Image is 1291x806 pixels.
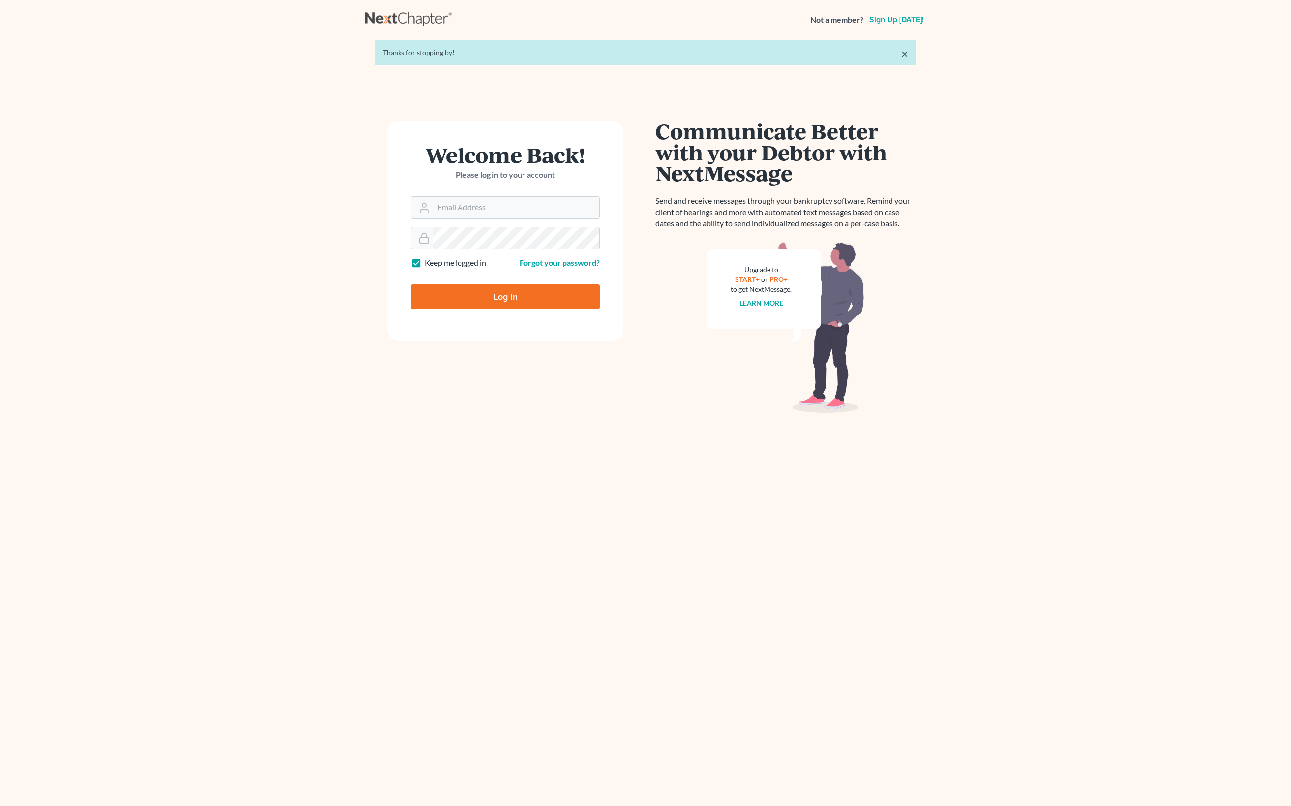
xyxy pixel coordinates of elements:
[433,197,599,218] input: Email Address
[520,258,600,267] a: Forgot your password?
[739,299,783,307] a: Learn more
[731,284,792,294] div: to get NextMessage.
[867,16,926,24] a: Sign up [DATE]!
[655,121,916,184] h1: Communicate Better with your Debtor with NextMessage
[411,144,600,165] h1: Welcome Back!
[425,257,486,269] label: Keep me logged in
[761,275,768,283] span: or
[707,241,864,413] img: nextmessage_bg-59042aed3d76b12b5cd301f8e5b87938c9018125f34e5fa2b7a6b67550977c72.svg
[731,265,792,275] div: Upgrade to
[411,169,600,181] p: Please log in to your account
[383,48,908,58] div: Thanks for stopping by!
[769,275,788,283] a: PRO+
[901,48,908,60] a: ×
[655,195,916,229] p: Send and receive messages through your bankruptcy software. Remind your client of hearings and mo...
[411,284,600,309] input: Log In
[810,14,863,26] strong: Not a member?
[735,275,760,283] a: START+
